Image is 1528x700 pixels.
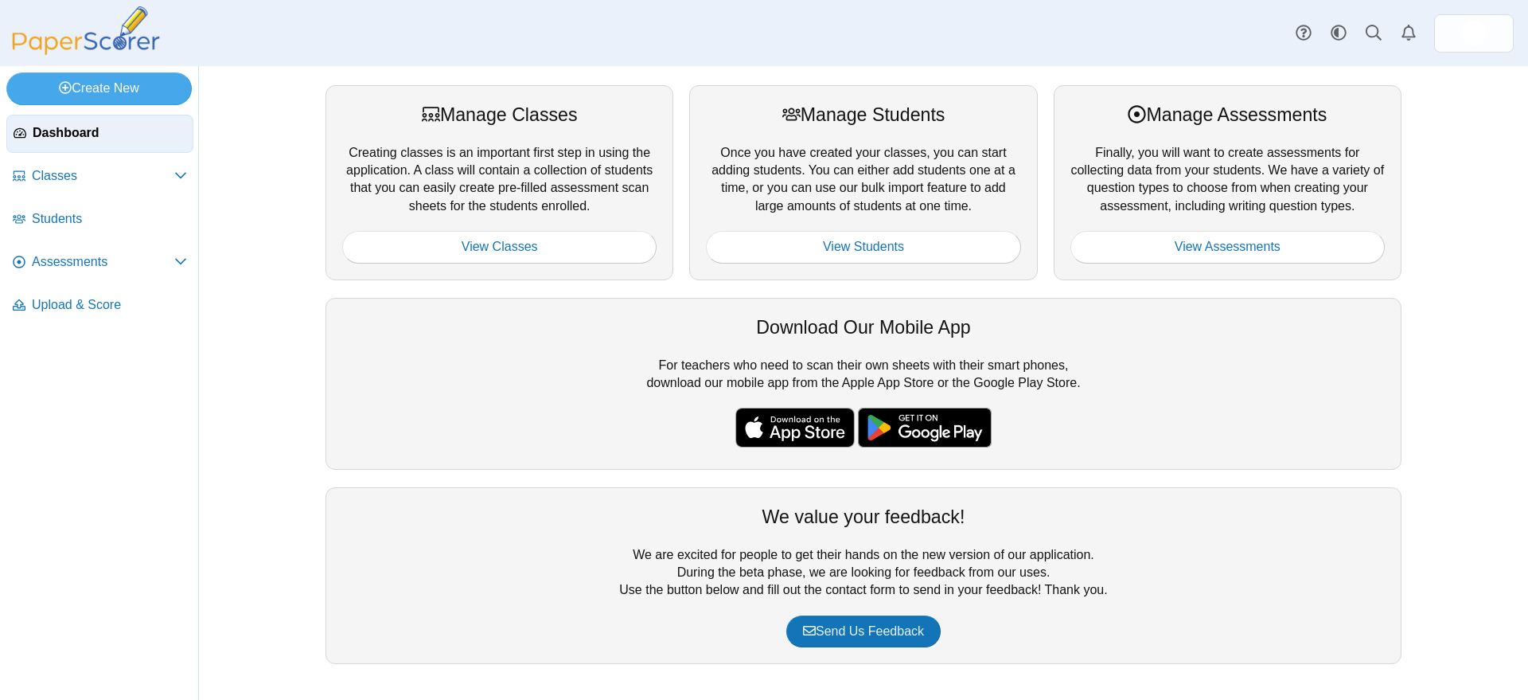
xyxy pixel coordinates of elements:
[325,298,1401,470] div: For teachers who need to scan their own sheets with their smart phones, download our mobile app f...
[706,102,1020,127] div: Manage Students
[786,616,941,647] a: Send Us Feedback
[325,487,1401,664] div: We are excited for people to get their hands on the new version of our application. During the be...
[342,315,1385,340] div: Download Our Mobile App
[342,504,1385,530] div: We value your feedback!
[6,244,193,282] a: Assessments
[6,201,193,239] a: Students
[6,158,193,196] a: Classes
[1391,16,1426,51] a: Alerts
[1070,102,1385,127] div: Manage Assessments
[858,408,992,448] img: google-play-badge.png
[1054,85,1401,280] div: Finally, you will want to create assessments for collecting data from your students. We have a va...
[32,296,187,314] span: Upload & Score
[325,85,673,280] div: Creating classes is an important first step in using the application. A class will contain a coll...
[32,253,174,271] span: Assessments
[32,210,187,228] span: Students
[735,408,855,448] img: apple-store-badge.svg
[6,6,166,55] img: PaperScorer
[1461,21,1487,46] span: Scott Richardson
[342,231,657,263] a: View Classes
[1461,21,1487,46] img: ps.8EHCIG3N8Vt7GEG8
[33,124,186,142] span: Dashboard
[706,231,1020,263] a: View Students
[6,287,193,325] a: Upload & Score
[1070,231,1385,263] a: View Assessments
[6,72,192,104] a: Create New
[1434,14,1514,53] a: ps.8EHCIG3N8Vt7GEG8
[32,167,174,185] span: Classes
[6,115,193,153] a: Dashboard
[342,102,657,127] div: Manage Classes
[803,624,924,638] span: Send Us Feedback
[689,85,1037,280] div: Once you have created your classes, you can start adding students. You can either add students on...
[6,44,166,57] a: PaperScorer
